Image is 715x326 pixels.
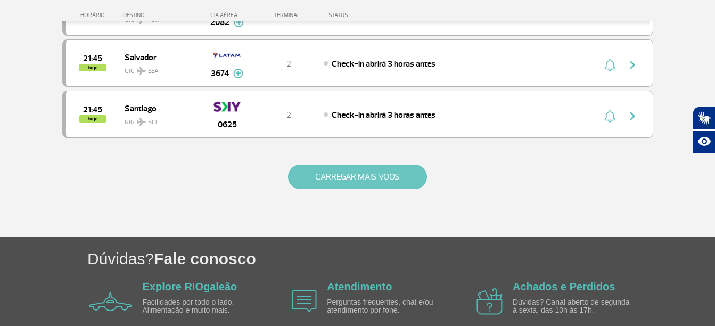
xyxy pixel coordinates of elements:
span: 2 [286,110,291,120]
h1: Dúvidas? [87,248,715,270]
img: destiny_airplane.svg [137,118,146,126]
img: sino-painel-voo.svg [604,110,615,123]
span: Fale conosco [154,250,256,267]
div: STATUS [323,12,410,19]
span: GIG [125,112,193,127]
img: airplane icon [292,290,317,312]
span: Salvador [125,50,193,64]
span: 0625 [218,118,237,131]
button: CARREGAR MAIS VOOS [288,165,427,189]
div: CIA AÉREA [201,12,254,19]
div: Plugin de acessibilidade da Hand Talk. [693,107,715,153]
a: Explore RIOgaleão [143,281,237,292]
span: 2025-09-30 21:45:00 [83,106,102,113]
img: seta-direita-painel-voo.svg [626,59,639,71]
img: destiny_airplane.svg [137,67,146,75]
img: airplane icon [476,288,503,315]
span: Check-in abrirá 3 horas antes [332,59,435,69]
span: hoje [79,115,106,123]
p: Dúvidas? Canal aberto de segunda à sexta, das 10h às 17h. [513,298,635,315]
img: sino-painel-voo.svg [604,59,615,71]
span: Santiago [125,101,193,115]
p: Perguntas frequentes, chat e/ou atendimento por fone. [327,298,449,315]
span: GIG [125,61,193,76]
img: seta-direita-painel-voo.svg [626,110,639,123]
span: 2025-09-30 21:45:00 [83,55,102,62]
button: Abrir tradutor de língua de sinais. [693,107,715,130]
span: 3674 [211,67,229,80]
span: 2 [286,59,291,69]
img: mais-info-painel-voo.svg [233,69,243,78]
button: Abrir recursos assistivos. [693,130,715,153]
div: TERMINAL [254,12,323,19]
span: SCL [148,118,159,127]
span: SSA [148,67,159,76]
a: Achados e Perdidos [513,281,615,292]
span: Check-in abrirá 3 horas antes [332,110,435,120]
a: Atendimento [327,281,392,292]
div: HORÁRIO [65,12,124,19]
span: hoje [79,64,106,71]
img: airplane icon [89,292,132,311]
p: Facilidades por todo o lado. Alimentação e muito mais. [143,298,265,315]
div: DESTINO [123,12,201,19]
